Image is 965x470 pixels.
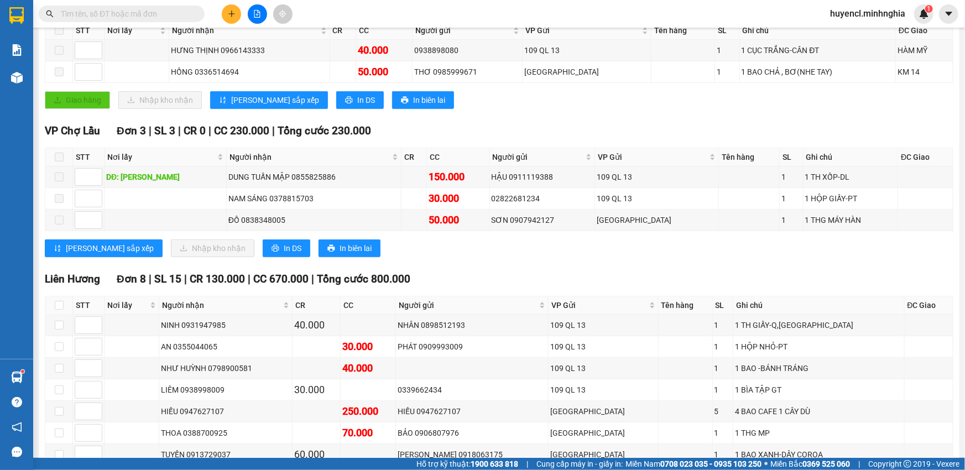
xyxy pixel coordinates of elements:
span: | [149,273,152,285]
div: 1 TH GIẤY-Q,[GEOGRAPHIC_DATA] [735,319,902,331]
span: Tổng cước 230.000 [278,124,371,137]
td: KM 14 [896,61,953,83]
div: 1 [781,214,801,226]
div: ĐỒ 0838348005 [228,214,400,226]
th: STT [73,148,105,166]
div: 40.000 [342,361,394,376]
span: VP Gửi [525,24,640,36]
span: caret-down [944,9,954,19]
div: 4 BAO CAFE 1 CÂY DÙ [735,405,902,417]
td: HÀM MỸ [896,40,953,61]
td: Sài Gòn [549,444,659,466]
input: Tìm tên, số ĐT hoặc mã đơn [61,8,191,20]
div: 1 THG MP [735,427,902,439]
div: 40.000 [294,317,338,333]
div: 02822681234 [492,192,593,205]
span: Liên Hương [45,273,100,285]
span: VP Gửi [551,299,647,311]
span: question-circle [12,397,22,408]
div: 50.000 [358,64,410,80]
div: NAM SÁNG 0378815703 [228,192,400,205]
div: NHÂN 0898512193 [398,319,546,331]
td: Sài Gòn [549,422,659,444]
th: CR [293,296,341,315]
span: search [46,10,54,18]
span: Người nhận [229,151,390,163]
button: printerIn DS [336,91,384,109]
td: 109 QL 13 [549,315,659,336]
div: 1 [714,319,732,331]
span: Hỗ trợ kỹ thuật: [416,458,518,470]
span: VP Gửi [598,151,707,163]
span: | [858,458,860,470]
td: Sài Gòn [523,61,651,83]
div: HỒNG 0336514694 [171,66,328,78]
th: ĐC Giao [905,296,953,315]
span: Miền Nam [625,458,761,470]
div: [GEOGRAPHIC_DATA] [550,427,656,439]
span: Nơi lấy [107,299,148,311]
span: | [311,273,314,285]
span: file-add [253,10,261,18]
span: | [184,273,187,285]
th: CR [330,22,357,40]
div: 30.000 [294,382,338,398]
th: ĐC Giao [896,22,953,40]
div: 109 QL 13 [550,362,656,374]
img: logo-vxr [9,7,24,24]
div: [GEOGRAPHIC_DATA] [597,214,717,226]
span: copyright [904,460,911,468]
span: | [272,124,275,137]
div: PHÁT 0909993009 [398,341,546,353]
img: warehouse-icon [11,372,23,383]
div: 0339662434 [398,384,546,396]
button: downloadNhập kho nhận [118,91,202,109]
button: sort-ascending[PERSON_NAME] sắp xếp [45,239,163,257]
div: 1 [714,427,732,439]
div: 1 [714,362,732,374]
div: 1 CỤC TRẮNG-CÂN ĐT [742,44,894,56]
div: DUNG TUẤN MẬP 0855825886 [228,171,400,183]
th: Tên hàng [659,296,713,315]
span: VP Chợ Lầu [45,124,100,137]
span: huyencl.minhnghia [821,7,914,20]
div: 1 HỘP NHỎ-PT [735,341,902,353]
div: BẢO 0906807976 [398,427,546,439]
th: Tên hàng [651,22,715,40]
div: 109 QL 13 [524,44,649,56]
div: 109 QL 13 [550,341,656,353]
div: 1 BAO XANH-DÂY COROA [735,448,902,461]
div: 0938898080 [414,44,520,56]
strong: 1900 633 818 [471,459,518,468]
button: printerIn biên lai [319,239,380,257]
button: sort-ascending[PERSON_NAME] sắp xếp [210,91,328,109]
span: SL 15 [154,273,181,285]
div: 1 [717,66,737,78]
span: SL 3 [154,124,175,137]
div: 1 THG MÁY HÀN [805,214,896,226]
th: CC [427,148,489,166]
div: DĐ: [PERSON_NAME] [106,171,225,183]
span: sort-ascending [54,244,61,253]
th: Ghi chú [733,296,904,315]
div: [PERSON_NAME] 0918063175 [398,448,546,461]
div: 30.000 [429,191,487,206]
span: | [248,273,251,285]
button: downloadNhập kho nhận [171,239,254,257]
div: 1 BAO CHẢ , BƠ(NHE TAY) [742,66,894,78]
div: [GEOGRAPHIC_DATA] [550,448,656,461]
span: aim [279,10,286,18]
span: printer [272,244,279,253]
span: Người gửi [493,151,584,163]
div: 60.000 [294,447,338,462]
div: SƠN 0907942127 [492,214,593,226]
span: [PERSON_NAME] sắp xếp [66,242,154,254]
button: printerIn DS [263,239,310,257]
div: [GEOGRAPHIC_DATA] [550,405,656,417]
span: printer [327,244,335,253]
span: message [12,447,22,457]
span: 1 [927,5,931,13]
div: 5 [714,405,732,417]
img: warehouse-icon [11,72,23,83]
button: file-add [248,4,267,24]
